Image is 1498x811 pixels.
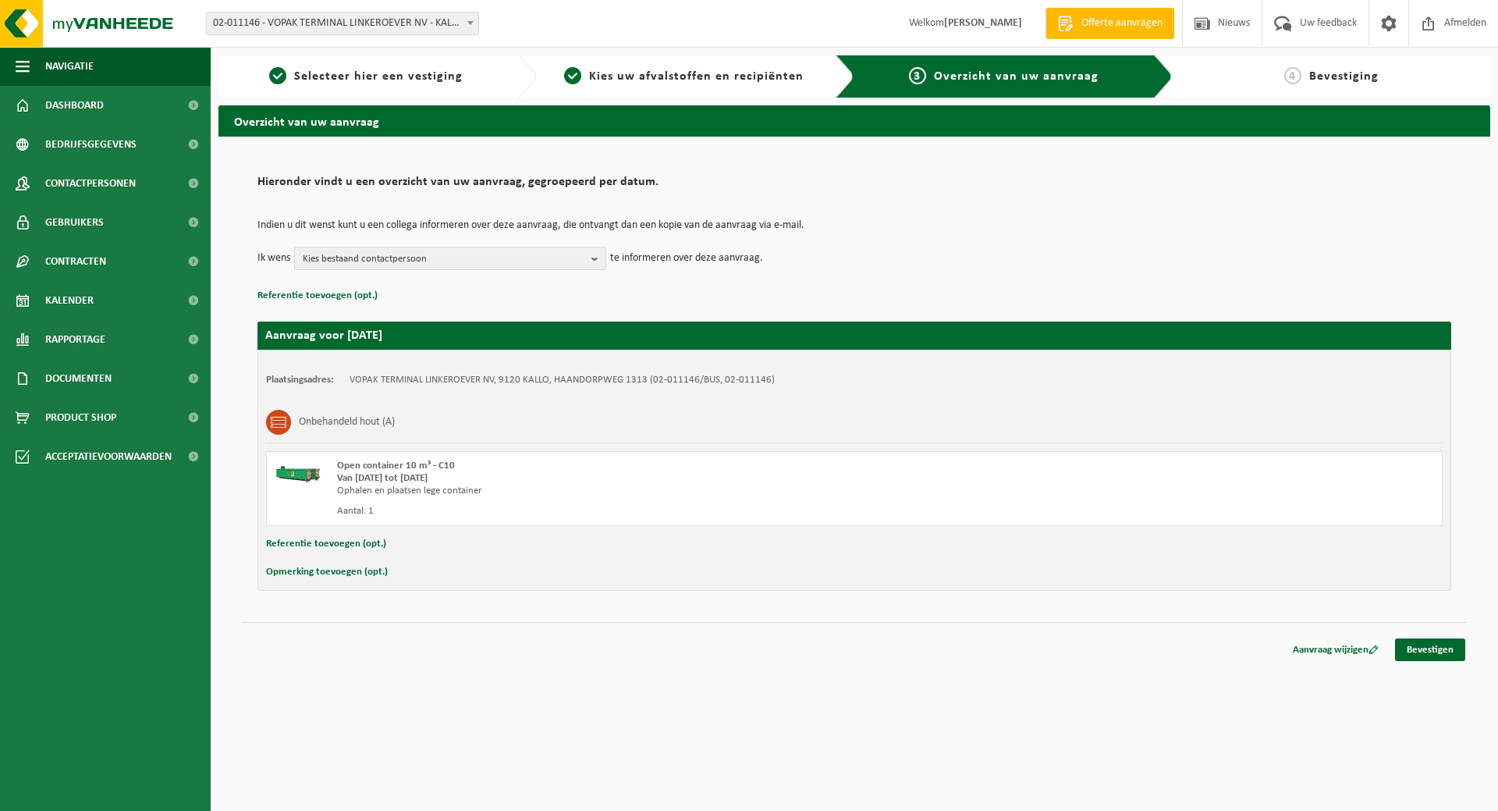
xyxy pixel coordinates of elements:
p: Ik wens [257,247,290,270]
a: 1Selecteer hier een vestiging [226,67,506,86]
button: Kies bestaand contactpersoon [294,247,606,270]
h2: Hieronder vindt u een overzicht van uw aanvraag, gegroepeerd per datum. [257,176,1451,197]
span: Gebruikers [45,203,104,242]
p: te informeren over deze aanvraag. [610,247,763,270]
div: Aantal: 1 [337,505,917,518]
span: Bedrijfsgegevens [45,125,137,164]
span: Dashboard [45,86,104,125]
span: Navigatie [45,47,94,86]
p: Indien u dit wenst kunt u een collega informeren over deze aanvraag, die ontvangt dan een kopie v... [257,220,1451,231]
span: Kalender [45,281,94,320]
span: Documenten [45,359,112,398]
span: 2 [564,67,581,84]
span: Offerte aanvragen [1077,16,1166,31]
strong: Aanvraag voor [DATE] [265,329,382,342]
button: Referentie toevoegen (opt.) [257,286,378,306]
strong: Plaatsingsadres: [266,375,334,385]
h2: Overzicht van uw aanvraag [218,105,1490,136]
span: Selecteer hier een vestiging [294,70,463,83]
img: HK-XC-10-GN-00.png [275,460,321,483]
span: 4 [1284,67,1301,84]
span: Bevestiging [1309,70,1379,83]
div: Ophalen en plaatsen lege container [337,485,917,497]
span: Open container 10 m³ - C10 [337,461,455,471]
button: Opmerking toevoegen (opt.) [266,562,388,582]
a: 2Kies uw afvalstoffen en recipiënten [545,67,824,86]
strong: Van [DATE] tot [DATE] [337,473,428,483]
td: VOPAK TERMINAL LINKEROEVER NV, 9120 KALLO, HAANDORPWEG 1313 (02-011146/BUS, 02-011146) [350,374,775,386]
span: Contracten [45,242,106,281]
span: Kies bestaand contactpersoon [303,247,585,271]
span: 3 [909,67,926,84]
a: Offerte aanvragen [1045,8,1174,39]
button: Referentie toevoegen (opt.) [266,534,386,554]
span: Contactpersonen [45,164,136,203]
strong: [PERSON_NAME] [944,17,1022,29]
span: Overzicht van uw aanvraag [934,70,1099,83]
span: 02-011146 - VOPAK TERMINAL LINKEROEVER NV - KALLO [207,12,478,34]
span: Acceptatievoorwaarden [45,437,172,476]
span: Product Shop [45,398,116,437]
a: Bevestigen [1395,638,1465,661]
span: 1 [269,67,286,84]
a: Aanvraag wijzigen [1281,638,1390,661]
span: Rapportage [45,320,105,359]
h3: Onbehandeld hout (A) [299,410,395,435]
span: Kies uw afvalstoffen en recipiënten [589,70,804,83]
span: 02-011146 - VOPAK TERMINAL LINKEROEVER NV - KALLO [206,12,479,35]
